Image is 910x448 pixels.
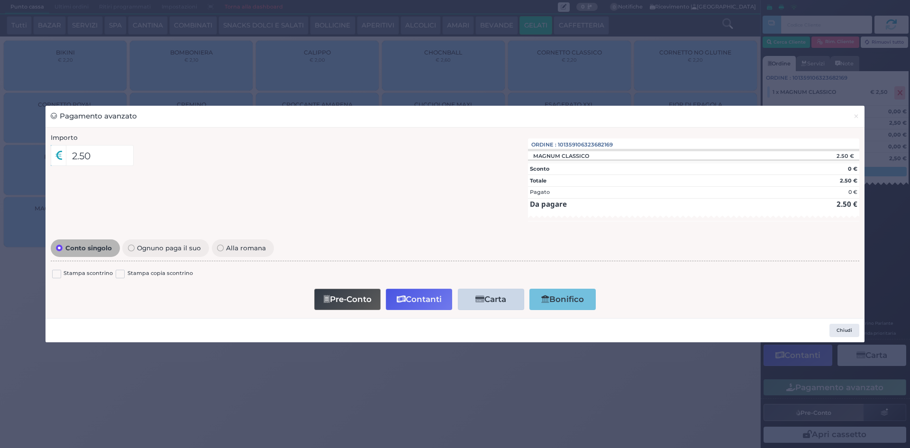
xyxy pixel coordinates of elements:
[829,324,859,337] button: Chiudi
[840,177,857,184] strong: 2.50 €
[63,245,114,251] span: Conto singolo
[530,199,567,209] strong: Da pagare
[530,165,549,172] strong: Sconto
[853,111,859,121] span: ×
[458,289,524,310] button: Carta
[848,188,857,196] div: 0 €
[558,141,613,149] span: 101359106323682169
[530,177,546,184] strong: Totale
[531,141,556,149] span: Ordine :
[530,188,550,196] div: Pagato
[529,289,596,310] button: Bonifico
[51,133,78,142] label: Importo
[51,111,137,122] h3: Pagamento avanzato
[528,153,594,159] div: MAGNUM CLASSICO
[135,245,204,251] span: Ognuno paga il suo
[64,269,113,278] label: Stampa scontrino
[314,289,381,310] button: Pre-Conto
[224,245,269,251] span: Alla romana
[66,145,134,166] input: Es. 30.99
[848,165,857,172] strong: 0 €
[837,199,857,209] strong: 2.50 €
[848,106,864,127] button: Chiudi
[127,269,193,278] label: Stampa copia scontrino
[776,153,859,159] div: 2.50 €
[386,289,452,310] button: Contanti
